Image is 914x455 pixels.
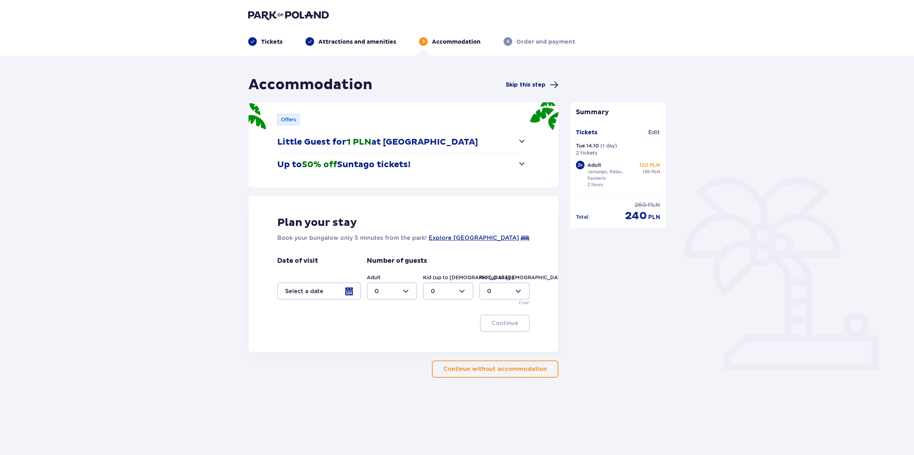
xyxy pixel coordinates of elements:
p: Tickets [261,38,283,46]
div: 2 x [576,161,585,169]
div: Attractions and amenities [306,37,396,46]
span: 130 [643,169,650,175]
span: PLN [648,201,660,209]
p: Up to Suntago tickets! [277,159,410,170]
div: Tickets [248,37,283,46]
p: 3 [422,38,425,45]
button: Little Guest for1 PLNat [GEOGRAPHIC_DATA] [277,131,526,153]
button: Continue [480,315,530,332]
button: Continue without accommodation [432,360,558,378]
p: Number of guests [367,257,427,265]
span: 50% off [302,159,337,170]
p: Jamango, Relax, Saunaria [587,169,637,181]
span: Skip this step [506,81,545,89]
span: 1 PLN [346,137,371,147]
p: Attractions and amenities [318,38,396,46]
div: 4Order and payment [504,37,575,46]
p: 2 tickets [576,149,597,156]
span: PLN [648,213,660,221]
p: Accommodation [432,38,481,46]
p: Summary [570,108,666,117]
p: Tue 14.10 [576,142,599,149]
p: Free! [519,300,530,306]
span: PLN [651,169,660,175]
p: Plan your stay [277,216,357,229]
span: Edit [648,129,660,136]
span: 240 [625,209,647,223]
a: Skip this step [506,81,558,89]
p: Date of visit [277,257,318,265]
p: Book your bungalow only 5 minutes from the park! [277,234,427,242]
label: Adult [367,274,381,281]
a: Explore [GEOGRAPHIC_DATA] [429,234,519,242]
p: 4 [506,38,509,45]
p: 120 PLN [639,161,660,169]
div: 3Accommodation [419,37,481,46]
p: Continue [491,319,518,327]
p: Order and payment [516,38,575,46]
p: Adult [587,161,601,169]
p: Offers [281,116,296,123]
span: 260 [635,201,646,209]
label: Kid (up to [DEMOGRAPHIC_DATA].) [423,274,514,281]
p: Total : [576,213,590,221]
p: Continue without accommodation [443,365,547,373]
p: Little Guest for at [GEOGRAPHIC_DATA] [277,137,478,147]
p: 2 hours [587,181,603,188]
p: Tickets [576,129,597,136]
label: Kid (up to [DEMOGRAPHIC_DATA].) [479,274,570,281]
img: Park of Poland logo [248,10,329,20]
h1: Accommodation [249,76,372,94]
p: ( 1 day ) [600,142,617,149]
button: Up to50% offSuntago tickets! [277,154,526,176]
